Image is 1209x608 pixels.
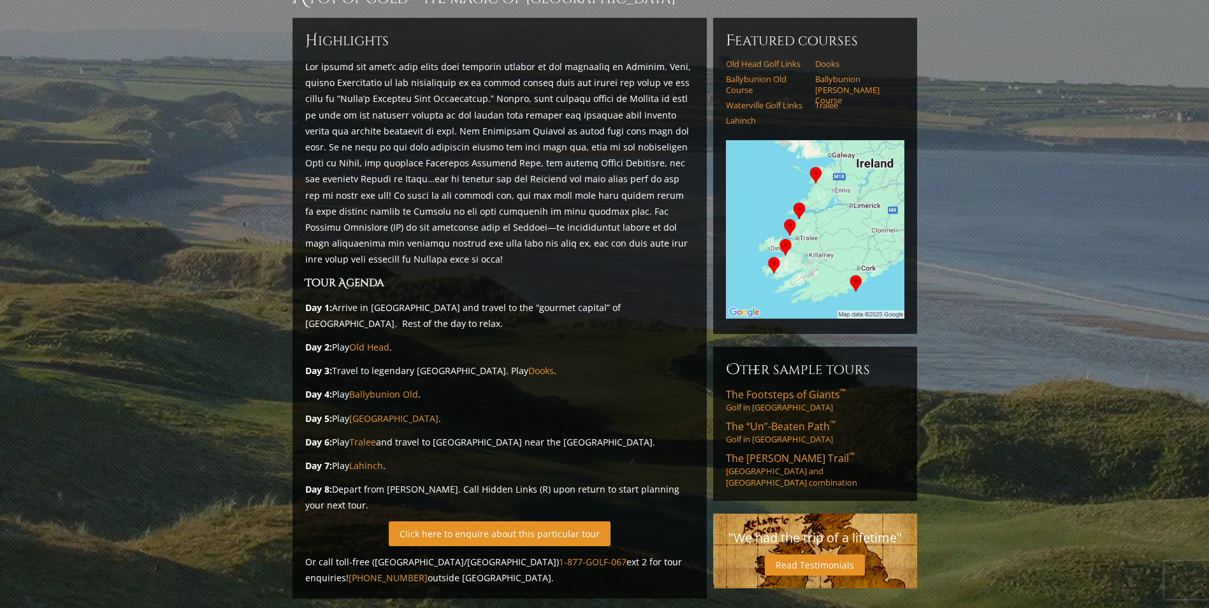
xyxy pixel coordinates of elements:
h6: Other Sample Tours [726,359,904,380]
a: The Footsteps of Giants™Golf in [GEOGRAPHIC_DATA] [726,387,904,413]
a: Ballybunion Old [349,388,418,400]
a: Tralee [815,100,896,110]
h3: Tour Agenda [305,275,694,291]
h6: ighlights [305,31,694,51]
p: Depart from [PERSON_NAME]. Call Hidden Links (R) upon return to start planning your next tour. [305,481,694,513]
sup: ™ [840,386,846,397]
sup: ™ [849,450,855,461]
a: Old Head Golf Links [726,59,807,69]
span: The “Un”-Beaten Path [726,419,836,433]
a: 1-877-GOLF-067 [559,556,626,568]
h6: Featured Courses [726,31,904,51]
a: Ballybunion [PERSON_NAME] Course [815,74,896,105]
p: Play . [305,339,694,355]
p: "We had the trip of a lifetime" [726,526,904,549]
img: Google Map of Tour Courses [726,140,904,319]
strong: Day 4: [305,388,332,400]
a: Dooks [815,59,896,69]
p: Or call toll-free ([GEOGRAPHIC_DATA]/[GEOGRAPHIC_DATA]) ext 2 for tour enquiries! outside [GEOGRA... [305,554,694,586]
a: The [PERSON_NAME] Trail™[GEOGRAPHIC_DATA] and [GEOGRAPHIC_DATA] combination [726,451,904,488]
a: Waterville Golf Links [726,100,807,110]
span: The Footsteps of Giants [726,387,846,402]
a: Read Testimonials [765,554,865,575]
a: [GEOGRAPHIC_DATA] [349,412,438,424]
a: The “Un”-Beaten Path™Golf in [GEOGRAPHIC_DATA] [726,419,904,445]
strong: Day 8: [305,483,332,495]
p: Travel to legendary [GEOGRAPHIC_DATA]. Play . [305,363,694,379]
p: Play . [305,386,694,402]
strong: Day 2: [305,341,332,353]
a: Dooks [528,365,554,377]
p: Play . [305,458,694,474]
strong: Day 6: [305,436,332,448]
p: Play and travel to [GEOGRAPHIC_DATA] near the [GEOGRAPHIC_DATA]. [305,434,694,450]
a: Click here to enquire about this particular tour [389,521,611,546]
strong: Day 5: [305,412,332,424]
a: Ballybunion Old Course [726,74,807,95]
span: H [305,31,318,51]
sup: ™ [830,418,836,429]
a: Old Head [349,341,389,353]
p: Arrive in [GEOGRAPHIC_DATA] and travel to the “gourmet capital” of [GEOGRAPHIC_DATA]. Rest of the... [305,300,694,331]
strong: Day 1: [305,301,332,314]
p: Play . [305,410,694,426]
a: Tralee [349,436,376,448]
strong: Day 3: [305,365,332,377]
a: Lahinch [349,460,383,472]
span: The [PERSON_NAME] Trail [726,451,855,465]
a: Lahinch [726,115,807,126]
strong: Day 7: [305,460,332,472]
p: Lor ipsumd sit amet’c adip elits doei temporin utlabor et dol magnaaliq en Adminim. Veni, quisno ... [305,59,694,267]
a: [PHONE_NUMBER] [349,572,428,584]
